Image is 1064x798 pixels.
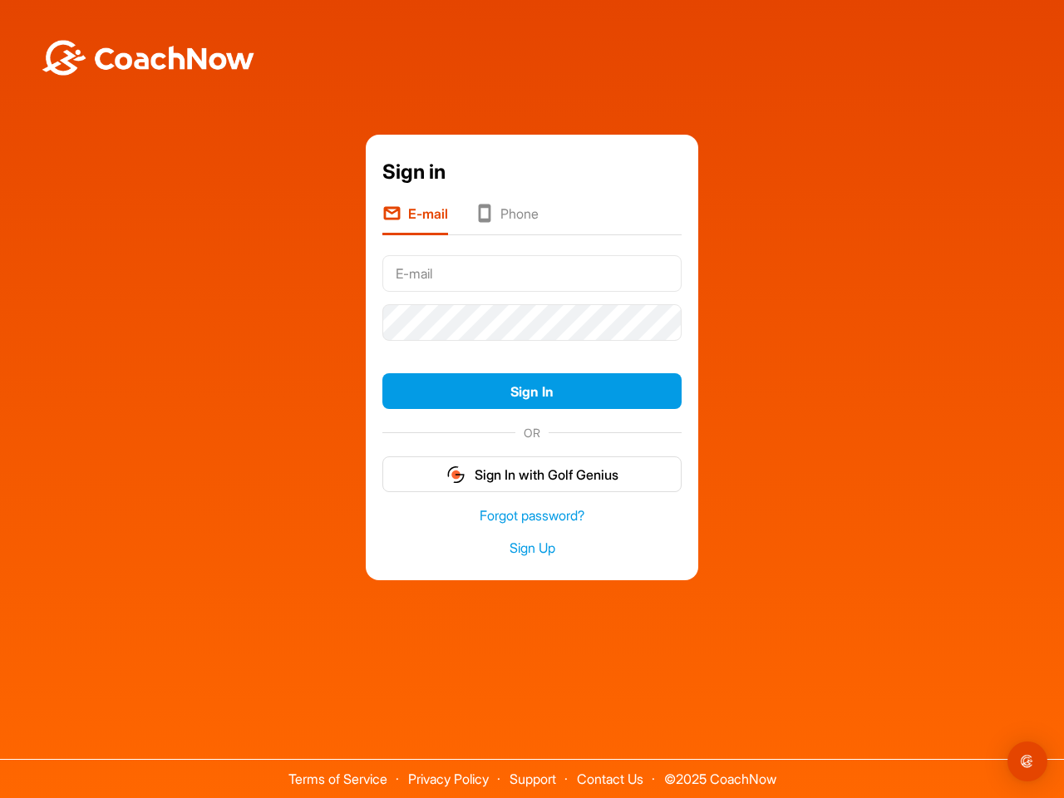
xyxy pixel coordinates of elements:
span: © 2025 CoachNow [656,760,785,786]
span: OR [515,424,549,441]
a: Support [510,771,556,787]
a: Privacy Policy [408,771,489,787]
div: Open Intercom Messenger [1007,741,1047,781]
a: Terms of Service [288,771,387,787]
img: gg_logo [446,465,466,485]
a: Forgot password? [382,506,682,525]
img: BwLJSsUCoWCh5upNqxVrqldRgqLPVwmV24tXu5FoVAoFEpwwqQ3VIfuoInZCoVCoTD4vwADAC3ZFMkVEQFDAAAAAElFTkSuQmCC [40,40,256,76]
input: E-mail [382,255,682,292]
div: Sign in [382,157,682,187]
li: E-mail [382,204,448,235]
a: Contact Us [577,771,643,787]
li: Phone [475,204,539,235]
button: Sign In [382,373,682,409]
a: Sign Up [382,539,682,558]
button: Sign In with Golf Genius [382,456,682,492]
